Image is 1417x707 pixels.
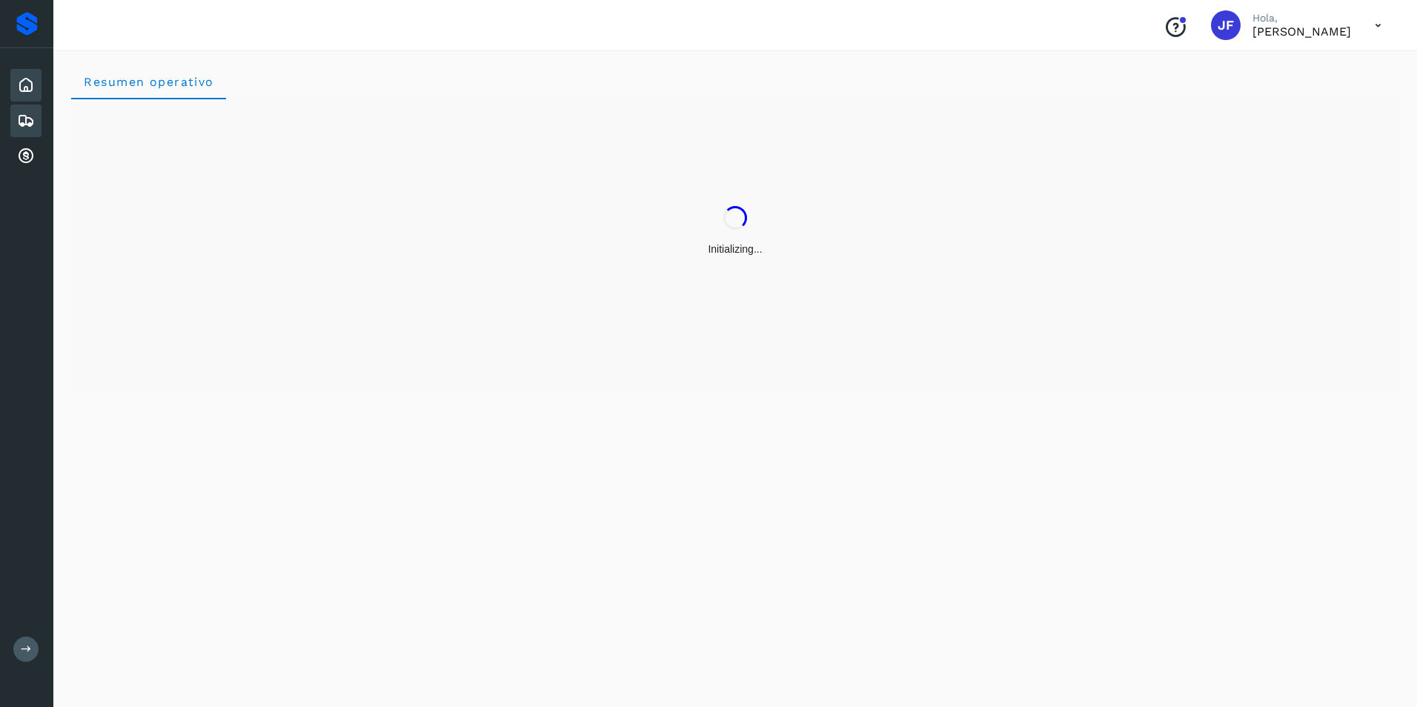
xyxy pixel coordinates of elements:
[1252,24,1351,39] p: JOSE FUENTES HERNANDEZ
[10,104,42,137] div: Embarques
[10,69,42,102] div: Inicio
[10,140,42,173] div: Cuentas por cobrar
[1252,12,1351,24] p: Hola,
[83,75,214,89] span: Resumen operativo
